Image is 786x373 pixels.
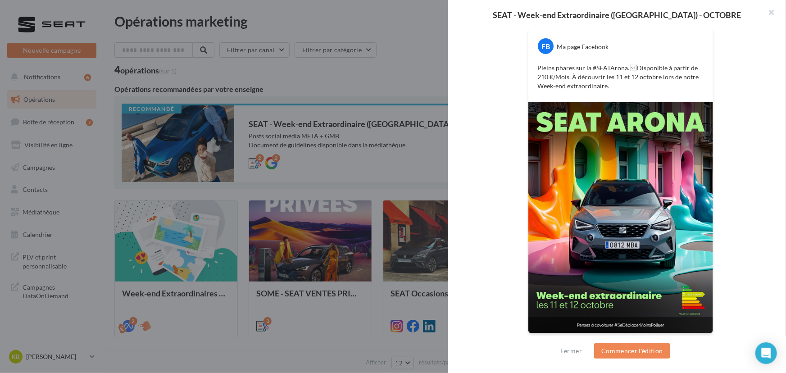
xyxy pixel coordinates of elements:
[463,11,772,19] div: SEAT - Week-end Extraordinaire ([GEOGRAPHIC_DATA]) - OCTOBRE
[557,346,586,356] button: Fermer
[594,343,670,359] button: Commencer l'édition
[557,42,609,51] div: Ma page Facebook
[538,38,554,54] div: FB
[528,334,713,346] div: La prévisualisation est non-contractuelle
[755,342,777,364] div: Open Intercom Messenger
[537,64,704,91] p: Pleins phares sur la #SEATArona. Disponible à partir de 210 €/Mois. À découvrir les 11 et 12 octo...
